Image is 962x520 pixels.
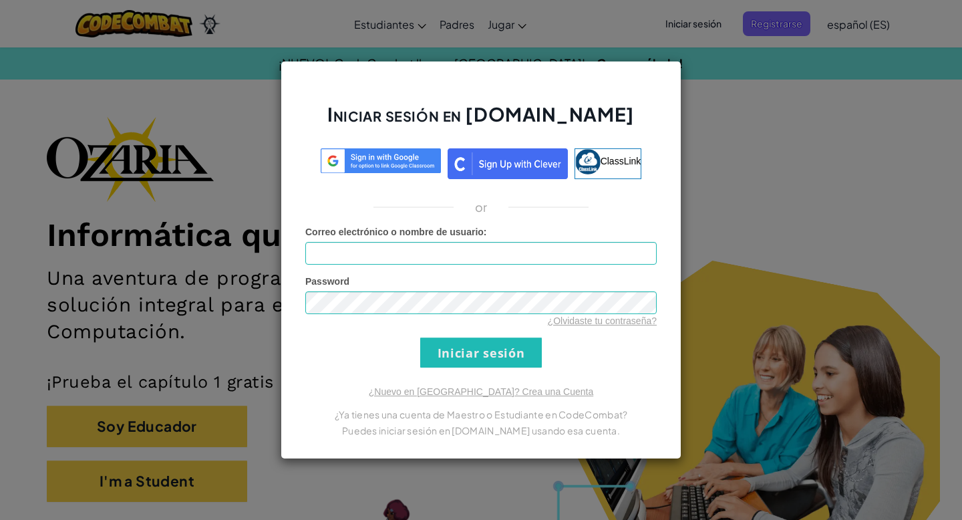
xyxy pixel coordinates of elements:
[321,148,441,173] img: log-in-google-sso.svg
[305,406,657,422] p: ¿Ya tienes una cuenta de Maestro o Estudiante en CodeCombat?
[305,227,484,237] span: Correo electrónico o nombre de usuario
[601,156,641,166] span: ClassLink
[420,338,542,368] input: Iniciar sesión
[305,422,657,438] p: Puedes iniciar sesión en [DOMAIN_NAME] usando esa cuenta.
[305,276,349,287] span: Password
[448,148,568,179] img: clever_sso_button@2x.png
[548,315,657,326] a: ¿Olvidaste tu contraseña?
[305,225,487,239] label: :
[305,102,657,140] h2: Iniciar sesión en [DOMAIN_NAME]
[369,386,593,397] a: ¿Nuevo en [GEOGRAPHIC_DATA]? Crea una Cuenta
[475,199,488,215] p: or
[575,149,601,174] img: classlink-logo-small.png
